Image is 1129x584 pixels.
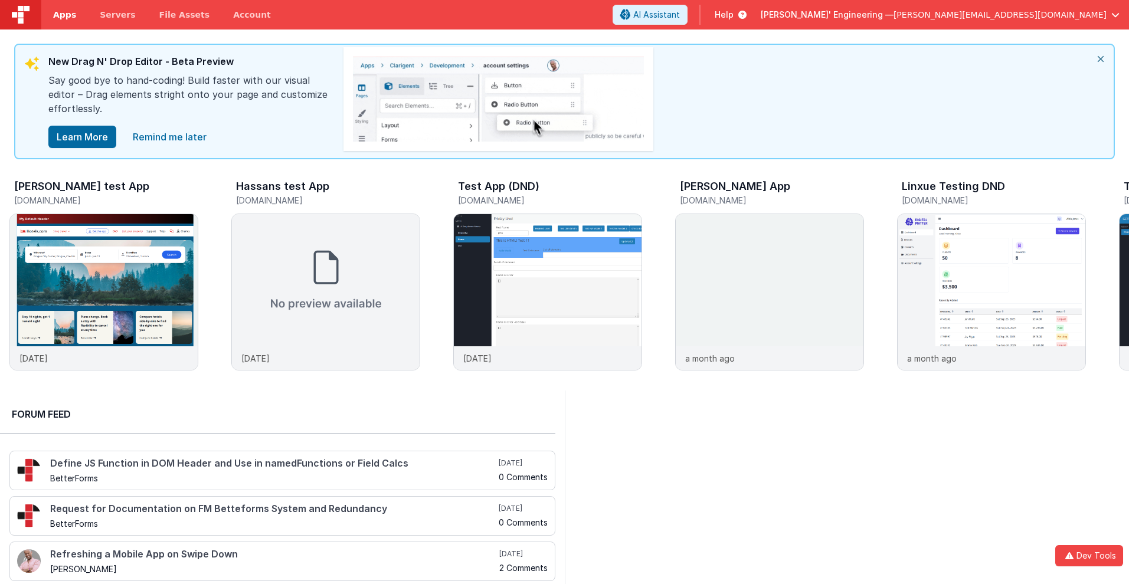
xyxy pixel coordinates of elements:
[100,9,135,21] span: Servers
[236,196,420,205] h5: [DOMAIN_NAME]
[633,9,680,21] span: AI Assistant
[499,504,548,513] h5: [DATE]
[499,473,548,481] h5: 0 Comments
[12,407,544,421] h2: Forum Feed
[14,181,149,192] h3: [PERSON_NAME] test App
[48,73,332,125] div: Say good bye to hand-coding! Build faster with our visual editor – Drag elements stright onto you...
[499,458,548,468] h5: [DATE]
[907,352,957,365] p: a month ago
[50,458,496,469] h4: Define JS Function in DOM Header and Use in namedFunctions or Field Calcs
[9,451,555,490] a: Define JS Function in DOM Header and Use in namedFunctions or Field Calcs BetterForms [DATE] 0 Co...
[50,504,496,514] h4: Request for Documentation on FM Betteforms System and Redundancy
[50,565,497,573] h5: [PERSON_NAME]
[902,181,1005,192] h3: Linxue Testing DND
[1055,545,1123,566] button: Dev Tools
[1088,45,1114,73] i: close
[499,549,548,559] h5: [DATE]
[902,196,1086,205] h5: [DOMAIN_NAME]
[50,474,496,483] h5: BetterForms
[458,181,539,192] h3: Test App (DND)
[17,458,41,482] img: 295_2.png
[17,504,41,527] img: 295_2.png
[126,125,214,149] a: close
[894,9,1107,21] span: [PERSON_NAME][EMAIL_ADDRESS][DOMAIN_NAME]
[613,5,688,25] button: AI Assistant
[499,563,548,572] h5: 2 Comments
[53,9,76,21] span: Apps
[9,542,555,581] a: Refreshing a Mobile App on Swipe Down [PERSON_NAME] [DATE] 2 Comments
[50,549,497,560] h4: Refreshing a Mobile App on Swipe Down
[761,9,894,21] span: [PERSON_NAME]' Engineering —
[236,181,329,192] h3: Hassans test App
[761,9,1120,21] button: [PERSON_NAME]' Engineering — [PERSON_NAME][EMAIL_ADDRESS][DOMAIN_NAME]
[463,352,492,365] p: [DATE]
[685,352,735,365] p: a month ago
[159,9,210,21] span: File Assets
[48,54,332,73] div: New Drag N' Drop Editor - Beta Preview
[17,549,41,573] img: 411_2.png
[48,126,116,148] button: Learn More
[715,9,734,21] span: Help
[680,181,790,192] h3: [PERSON_NAME] App
[50,519,496,528] h5: BetterForms
[499,518,548,527] h5: 0 Comments
[680,196,864,205] h5: [DOMAIN_NAME]
[9,496,555,536] a: Request for Documentation on FM Betteforms System and Redundancy BetterForms [DATE] 0 Comments
[458,196,642,205] h5: [DOMAIN_NAME]
[14,196,198,205] h5: [DOMAIN_NAME]
[241,352,270,365] p: [DATE]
